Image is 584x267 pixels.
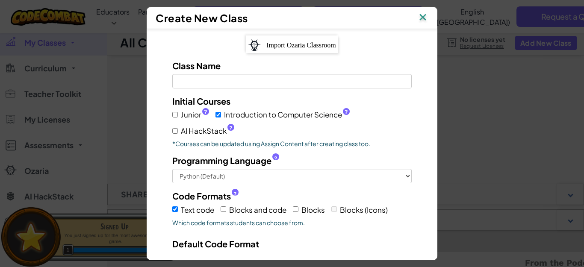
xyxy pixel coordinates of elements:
[172,218,412,227] span: Which code formats students can choose from.
[204,109,207,115] span: ?
[156,12,248,24] span: Create New Class
[172,112,178,117] input: Junior?
[266,41,336,49] span: Import Ozaria Classroom
[417,12,428,24] img: IconClose.svg
[229,205,286,214] span: Blocks and code
[215,112,221,117] input: Introduction to Computer Science?
[172,139,412,148] p: *Courses can be updated using Assign Content after creating class too.
[248,39,261,51] img: ozaria-logo.png
[224,109,350,121] span: Introduction to Computer Science
[233,191,237,197] span: ?
[181,125,234,137] span: AI HackStack
[301,205,325,214] span: Blocks
[172,190,231,202] span: Code Formats
[181,109,209,121] span: Junior
[172,154,271,167] span: Programming Language
[229,125,233,132] span: ?
[181,205,214,214] span: Text code
[274,155,277,162] span: ?
[172,95,230,107] label: Initial Courses
[221,206,226,212] input: Blocks and code
[172,128,178,134] input: AI HackStack?
[331,206,337,212] input: Blocks (Icons)
[340,205,388,214] span: Blocks (Icons)
[293,206,298,212] input: Blocks
[172,238,259,249] span: Default Code Format
[172,206,178,212] input: Text code
[345,109,348,115] span: ?
[172,60,221,71] span: Class Name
